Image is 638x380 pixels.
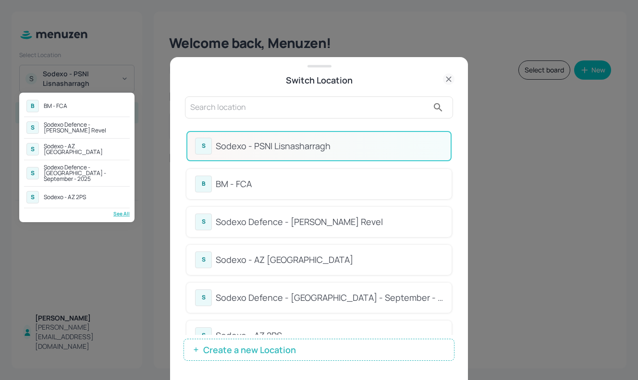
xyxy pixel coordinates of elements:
div: See All [24,210,130,217]
div: S [26,167,39,179]
div: S [26,121,39,134]
div: Sodexo - AZ 2PS [44,194,86,200]
div: BM - FCA [44,103,67,109]
div: B [26,100,39,112]
div: Sodexo Defence - [PERSON_NAME] Revel [44,122,127,133]
div: Sodexo Defence - [GEOGRAPHIC_DATA] - September - 2025 [44,165,127,182]
div: Sodexo - AZ [GEOGRAPHIC_DATA] [44,143,127,155]
div: S [26,143,39,155]
div: S [26,191,39,203]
